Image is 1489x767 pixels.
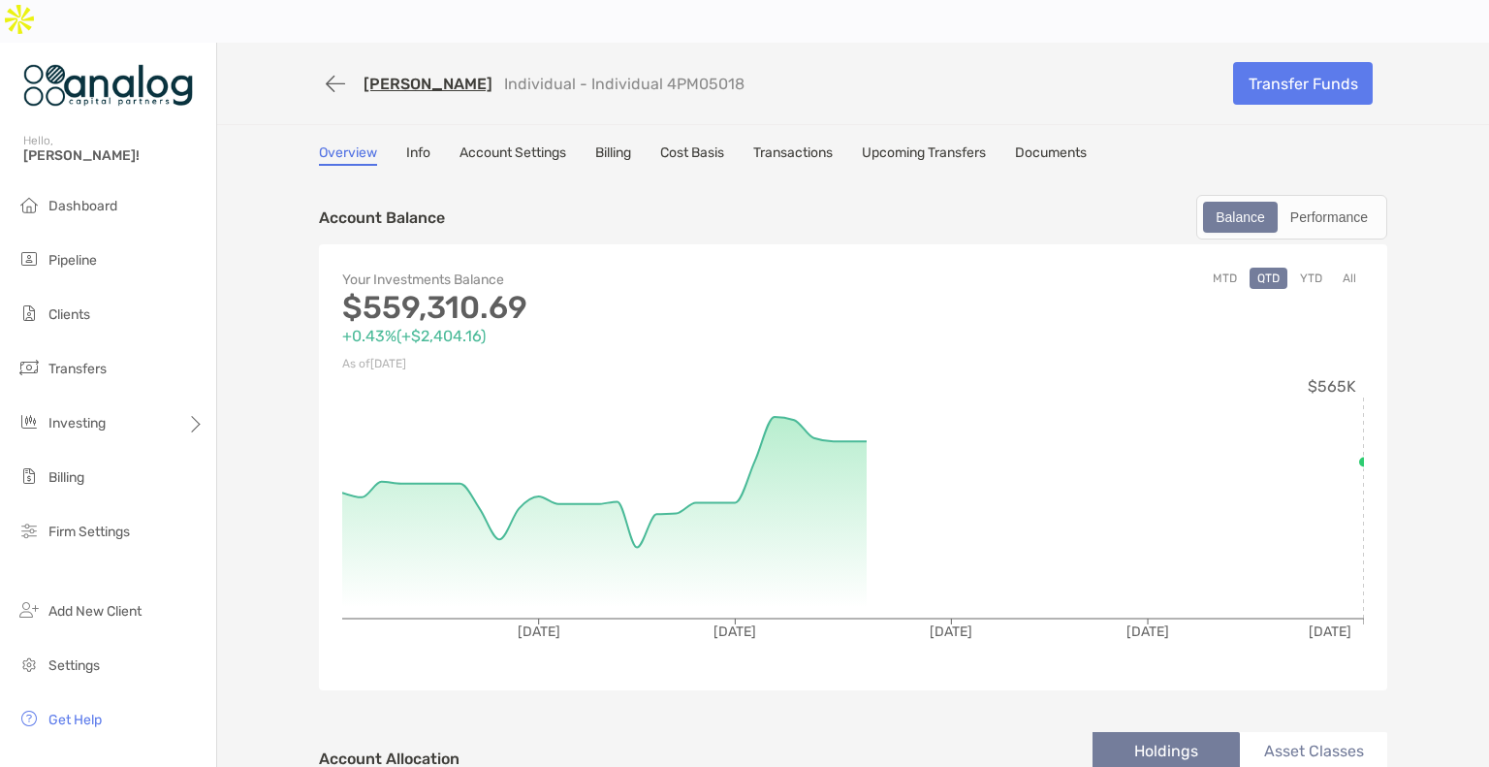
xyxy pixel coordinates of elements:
tspan: [DATE] [930,623,972,640]
img: investing icon [17,410,41,433]
p: As of [DATE] [342,352,853,376]
img: billing icon [17,464,41,488]
span: Investing [48,415,106,431]
p: Account Balance [319,206,445,230]
a: Upcoming Transfers [862,144,986,166]
a: Cost Basis [660,144,724,166]
p: Your Investments Balance [342,268,853,292]
span: Firm Settings [48,524,130,540]
a: Account Settings [459,144,566,166]
span: Pipeline [48,252,97,269]
button: MTD [1205,268,1245,289]
img: add_new_client icon [17,598,41,622]
p: $559,310.69 [342,296,853,320]
tspan: $565K [1308,377,1356,396]
img: pipeline icon [17,247,41,271]
p: Individual - Individual 4PM05018 [504,75,744,93]
span: Get Help [48,712,102,728]
button: QTD [1250,268,1287,289]
span: Billing [48,469,84,486]
span: Settings [48,657,100,674]
a: Documents [1015,144,1087,166]
p: +0.43% ( +$2,404.16 ) [342,324,853,348]
span: Dashboard [48,198,117,214]
a: [PERSON_NAME] [364,75,492,93]
span: Transfers [48,361,107,377]
a: Transfer Funds [1233,62,1373,105]
a: Info [406,144,430,166]
tspan: [DATE] [518,623,560,640]
button: YTD [1292,268,1330,289]
img: dashboard icon [17,193,41,216]
a: Overview [319,144,377,166]
span: [PERSON_NAME]! [23,147,205,164]
img: Zoe Logo [23,50,193,120]
img: get-help icon [17,707,41,730]
span: Add New Client [48,603,142,620]
button: All [1335,268,1364,289]
tspan: [DATE] [713,623,756,640]
a: Transactions [753,144,833,166]
img: transfers icon [17,356,41,379]
img: settings icon [17,653,41,676]
img: firm-settings icon [17,519,41,542]
span: Clients [48,306,90,323]
div: Performance [1280,204,1378,231]
tspan: [DATE] [1126,623,1169,640]
a: Billing [595,144,631,166]
tspan: [DATE] [1309,623,1351,640]
div: segmented control [1196,195,1387,240]
img: clients icon [17,302,41,325]
div: Balance [1205,204,1276,231]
